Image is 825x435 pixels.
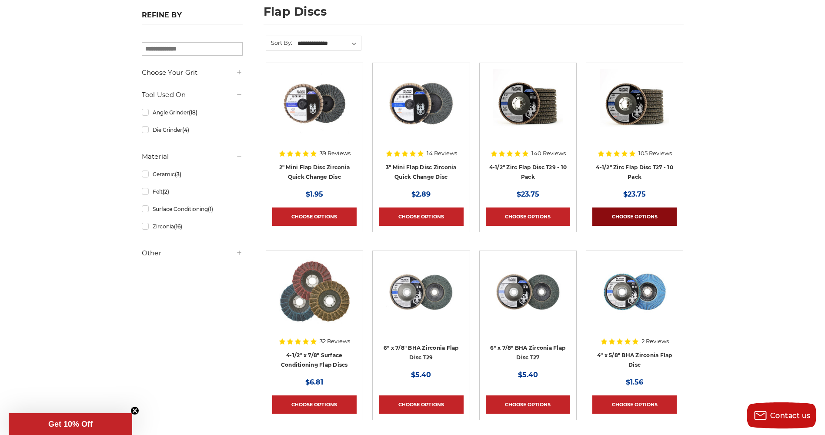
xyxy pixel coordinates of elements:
[597,352,672,368] a: 4" x 5/8" BHA Zirconia Flap Disc
[142,167,243,182] a: Ceramic
[142,151,243,162] h5: Material
[770,412,811,420] span: Contact us
[281,352,348,368] a: 4-1/2" x 7/8" Surface Conditioning Flap Discs
[493,69,563,139] img: 4.5" Black Hawk Zirconia Flap Disc 10 Pack
[626,378,643,386] span: $1.56
[386,164,457,181] a: 3" Mini Flap Disc Zirconia Quick Change Disc
[272,207,357,226] a: Choose Options
[638,151,672,156] span: 105 Reviews
[747,402,816,428] button: Contact us
[379,395,463,414] a: Choose Options
[142,67,243,78] h5: Choose Your Grit
[279,164,350,181] a: 2" Mini Flap Disc Zirconia Quick Change Disc
[305,378,323,386] span: $6.81
[279,257,350,327] img: Scotch brite flap discs
[142,90,243,100] h5: Tool Used On
[486,69,570,154] a: 4.5" Black Hawk Zirconia Flap Disc 10 Pack
[182,127,189,133] span: (4)
[592,257,677,341] a: 4-inch BHA Zirconia flap disc with 40 grit designed for aggressive metal sanding and grinding
[379,207,463,226] a: Choose Options
[9,413,132,435] div: Get 10% OffClose teaser
[280,69,349,139] img: Black Hawk Abrasives 2-inch Zirconia Flap Disc with 60 Grit Zirconia for Smooth Finishing
[306,190,323,198] span: $1.95
[379,69,463,154] a: BHA 3" Quick Change 60 Grit Flap Disc for Fine Grinding and Finishing
[411,190,431,198] span: $2.89
[518,371,538,379] span: $5.40
[320,151,351,156] span: 39 Reviews
[174,223,182,230] span: (16)
[175,171,181,177] span: (3)
[208,206,213,212] span: (1)
[531,151,566,156] span: 140 Reviews
[142,11,243,24] h5: Refine by
[142,105,243,120] a: Angle Grinder
[48,420,93,428] span: Get 10% Off
[517,190,539,198] span: $23.75
[320,338,350,344] span: 32 Reviews
[623,190,646,198] span: $23.75
[142,219,243,234] a: Zirconia
[641,338,669,344] span: 2 Reviews
[296,37,361,50] select: Sort By:
[592,69,677,154] a: Black Hawk 4-1/2" x 7/8" Flap Disc Type 27 - 10 Pack
[493,257,563,327] img: Coarse 36 grit BHA Zirconia flap disc, 6-inch, flat T27 for aggressive material removal
[142,248,243,258] h5: Other
[427,151,457,156] span: 14 Reviews
[490,345,565,361] a: 6" x 7/8" BHA Zirconia Flap Disc T27
[272,395,357,414] a: Choose Options
[142,184,243,199] a: Felt
[486,257,570,341] a: Coarse 36 grit BHA Zirconia flap disc, 6-inch, flat T27 for aggressive material removal
[266,36,292,49] label: Sort By:
[272,257,357,341] a: Scotch brite flap discs
[264,6,684,24] h1: flap discs
[272,69,357,154] a: Black Hawk Abrasives 2-inch Zirconia Flap Disc with 60 Grit Zirconia for Smooth Finishing
[600,69,669,139] img: Black Hawk 4-1/2" x 7/8" Flap Disc Type 27 - 10 Pack
[386,257,456,327] img: Black Hawk 6 inch T29 coarse flap discs, 36 grit for efficient material removal
[386,69,456,139] img: BHA 3" Quick Change 60 Grit Flap Disc for Fine Grinding and Finishing
[130,406,139,415] button: Close teaser
[596,164,673,181] a: 4-1/2" Zirc Flap Disc T27 - 10 Pack
[592,395,677,414] a: Choose Options
[189,109,197,116] span: (18)
[486,395,570,414] a: Choose Options
[592,207,677,226] a: Choose Options
[142,122,243,137] a: Die Grinder
[384,345,459,361] a: 6" x 7/8" BHA Zirconia Flap Disc T29
[411,371,431,379] span: $5.40
[379,257,463,341] a: Black Hawk 6 inch T29 coarse flap discs, 36 grit for efficient material removal
[142,201,243,217] a: Surface Conditioning
[489,164,567,181] a: 4-1/2" Zirc Flap Disc T29 - 10 Pack
[486,207,570,226] a: Choose Options
[163,188,169,195] span: (2)
[600,257,669,327] img: 4-inch BHA Zirconia flap disc with 40 grit designed for aggressive metal sanding and grinding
